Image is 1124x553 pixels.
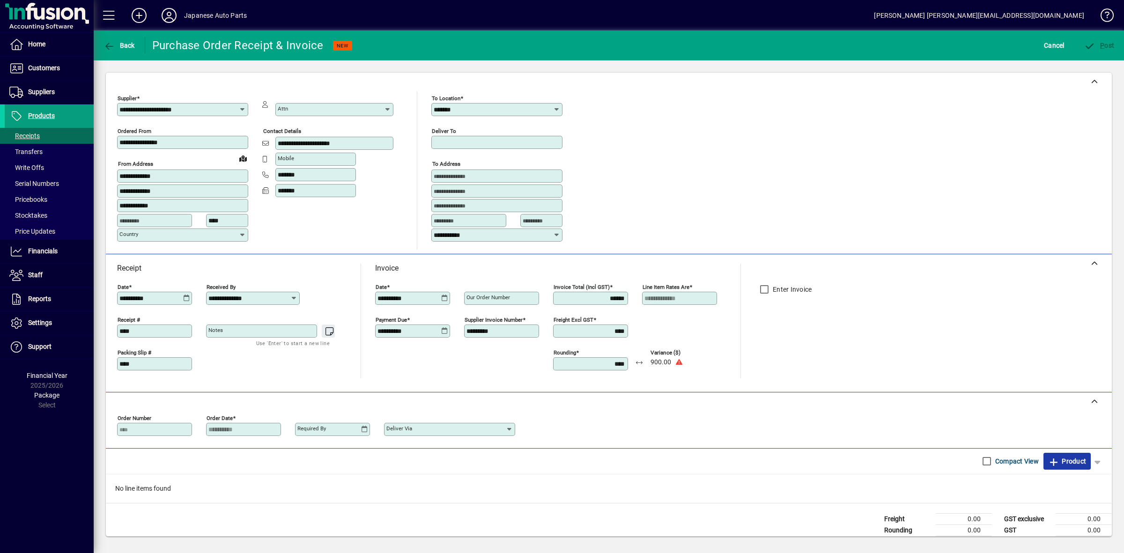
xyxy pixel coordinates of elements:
mat-label: Freight excl GST [554,317,593,323]
span: ost [1084,42,1115,49]
td: Rounding [880,524,936,536]
mat-hint: Use 'Enter' to start a new line [256,338,330,348]
mat-label: Deliver via [386,425,412,432]
mat-label: Order number [118,415,151,421]
span: 900.00 [651,359,671,366]
span: P [1100,42,1104,49]
mat-label: To location [432,95,460,102]
mat-label: Deliver To [432,128,456,134]
span: Home [28,40,45,48]
span: Settings [28,319,52,326]
mat-label: Payment due [376,317,407,323]
td: GST inclusive [999,536,1056,547]
mat-label: Required by [297,425,326,432]
button: Product [1043,453,1091,470]
button: Cancel [1042,37,1067,54]
a: Stocktakes [5,207,94,223]
a: Pricebooks [5,192,94,207]
a: Knowledge Base [1094,2,1112,32]
a: Write Offs [5,160,94,176]
mat-label: Received by [207,284,236,290]
div: Purchase Order Receipt & Invoice [152,38,324,53]
mat-label: Invoice Total (incl GST) [554,284,610,290]
a: View on map [236,151,251,166]
td: 0.00 [936,513,992,524]
div: [PERSON_NAME] [PERSON_NAME][EMAIL_ADDRESS][DOMAIN_NAME] [874,8,1084,23]
a: Support [5,335,94,359]
a: Suppliers [5,81,94,104]
span: Price Updates [9,228,55,235]
button: Post [1082,37,1117,54]
span: Write Offs [9,164,44,171]
mat-label: Ordered from [118,128,151,134]
td: Freight [880,513,936,524]
mat-label: Attn [278,105,288,112]
a: Transfers [5,144,94,160]
a: Customers [5,57,94,80]
label: Enter Invoice [771,285,812,294]
span: Suppliers [28,88,55,96]
span: Cancel [1044,38,1065,53]
span: Support [28,343,52,350]
a: Staff [5,264,94,287]
span: NEW [337,43,348,49]
span: Variance ($) [651,350,707,356]
mat-label: Packing Slip # [118,349,151,356]
span: Customers [28,64,60,72]
td: GST [999,524,1056,536]
button: Back [101,37,137,54]
mat-label: Rounding [554,349,576,356]
span: Serial Numbers [9,180,59,187]
mat-label: Date [376,284,387,290]
span: Product [1048,454,1086,469]
mat-label: Country [119,231,138,237]
mat-label: Date [118,284,129,290]
span: Transfers [9,148,43,155]
span: Reports [28,295,51,302]
span: Back [104,42,135,49]
app-page-header-button: Back [94,37,145,54]
mat-label: Notes [208,327,223,333]
mat-label: Receipt # [118,317,140,323]
span: Package [34,391,59,399]
span: Financial Year [27,372,67,379]
mat-label: Supplier invoice number [465,317,523,323]
span: Staff [28,271,43,279]
td: 0.00 [936,524,992,536]
button: Profile [154,7,184,24]
button: Add [124,7,154,24]
div: Japanese Auto Parts [184,8,247,23]
mat-label: Our order number [466,294,510,301]
a: Serial Numbers [5,176,94,192]
span: Receipts [9,132,40,140]
div: No line items found [106,474,1112,503]
a: Home [5,33,94,56]
a: Financials [5,240,94,263]
span: Stocktakes [9,212,47,219]
mat-label: Mobile [278,155,294,162]
td: 0.00 [1056,524,1112,536]
mat-label: Line item rates are [643,284,689,290]
span: Financials [28,247,58,255]
a: Settings [5,311,94,335]
label: Compact View [993,457,1039,466]
td: GST exclusive [999,513,1056,524]
a: Reports [5,288,94,311]
a: Receipts [5,128,94,144]
td: 0.00 [1056,536,1112,547]
mat-label: Order date [207,415,233,421]
span: Pricebooks [9,196,47,203]
td: 0.00 [1056,513,1112,524]
span: Products [28,112,55,119]
a: Price Updates [5,223,94,239]
mat-label: Supplier [118,95,137,102]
